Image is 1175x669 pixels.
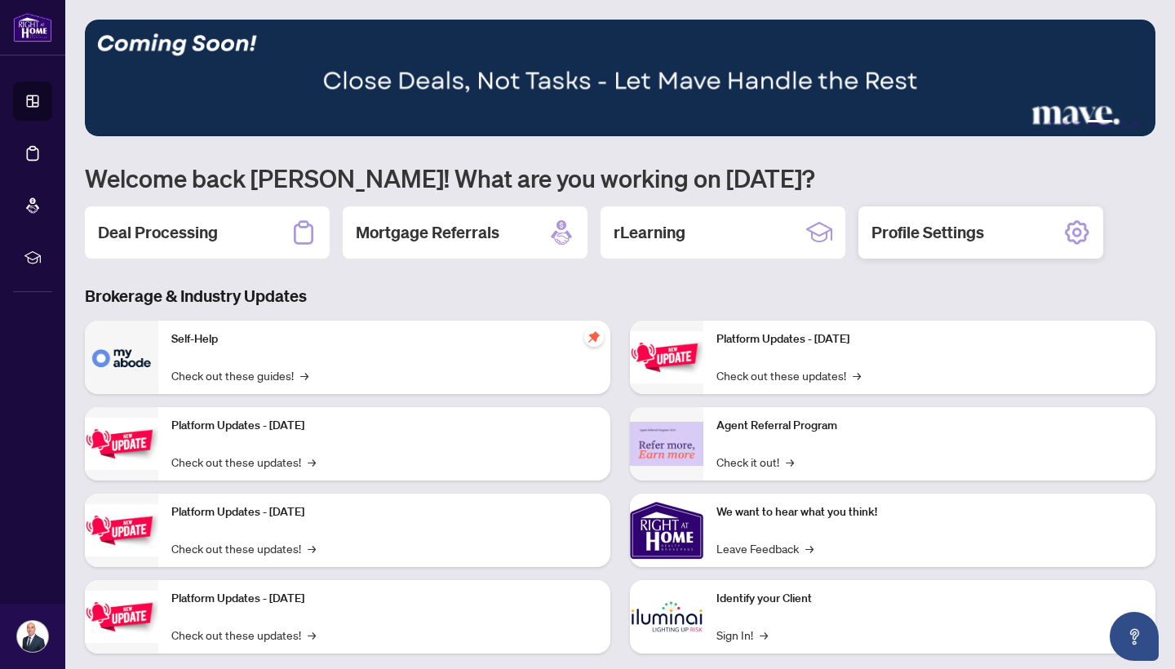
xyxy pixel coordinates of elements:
button: 4 [1087,120,1113,126]
a: Check out these updates!→ [716,366,861,384]
p: Agent Referral Program [716,417,1142,435]
h2: rLearning [614,221,685,244]
a: Check out these updates!→ [171,453,316,471]
button: 1 [1048,120,1054,126]
span: → [786,453,794,471]
p: Platform Updates - [DATE] [716,330,1142,348]
p: We want to hear what you think! [716,503,1142,521]
span: → [853,366,861,384]
button: 5 [1120,120,1126,126]
span: → [300,366,308,384]
span: → [308,453,316,471]
button: 3 [1074,120,1080,126]
p: Self-Help [171,330,597,348]
img: Profile Icon [17,621,48,652]
p: Platform Updates - [DATE] [171,417,597,435]
p: Identify your Client [716,590,1142,608]
img: Self-Help [85,321,158,394]
h2: Profile Settings [871,221,984,244]
a: Sign In!→ [716,626,768,644]
button: Open asap [1110,612,1159,661]
img: Slide 3 [85,20,1155,136]
img: Agent Referral Program [630,422,703,467]
span: → [760,626,768,644]
h3: Brokerage & Industry Updates [85,285,1155,308]
span: → [308,539,316,557]
p: Platform Updates - [DATE] [171,503,597,521]
p: Platform Updates - [DATE] [171,590,597,608]
button: 6 [1133,120,1139,126]
img: Platform Updates - July 21, 2025 [85,504,158,556]
img: logo [13,12,52,42]
a: Check it out!→ [716,453,794,471]
img: Platform Updates - June 23, 2025 [630,331,703,383]
span: → [308,626,316,644]
a: Check out these guides!→ [171,366,308,384]
a: Check out these updates!→ [171,626,316,644]
button: 2 [1061,120,1067,126]
img: Platform Updates - July 8, 2025 [85,591,158,642]
h2: Deal Processing [98,221,218,244]
a: Check out these updates!→ [171,539,316,557]
span: → [805,539,814,557]
a: Leave Feedback→ [716,539,814,557]
h1: Welcome back [PERSON_NAME]! What are you working on [DATE]? [85,162,1155,193]
img: Platform Updates - September 16, 2025 [85,418,158,469]
img: Identify your Client [630,580,703,653]
h2: Mortgage Referrals [356,221,499,244]
img: We want to hear what you think! [630,494,703,567]
span: pushpin [584,327,604,347]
